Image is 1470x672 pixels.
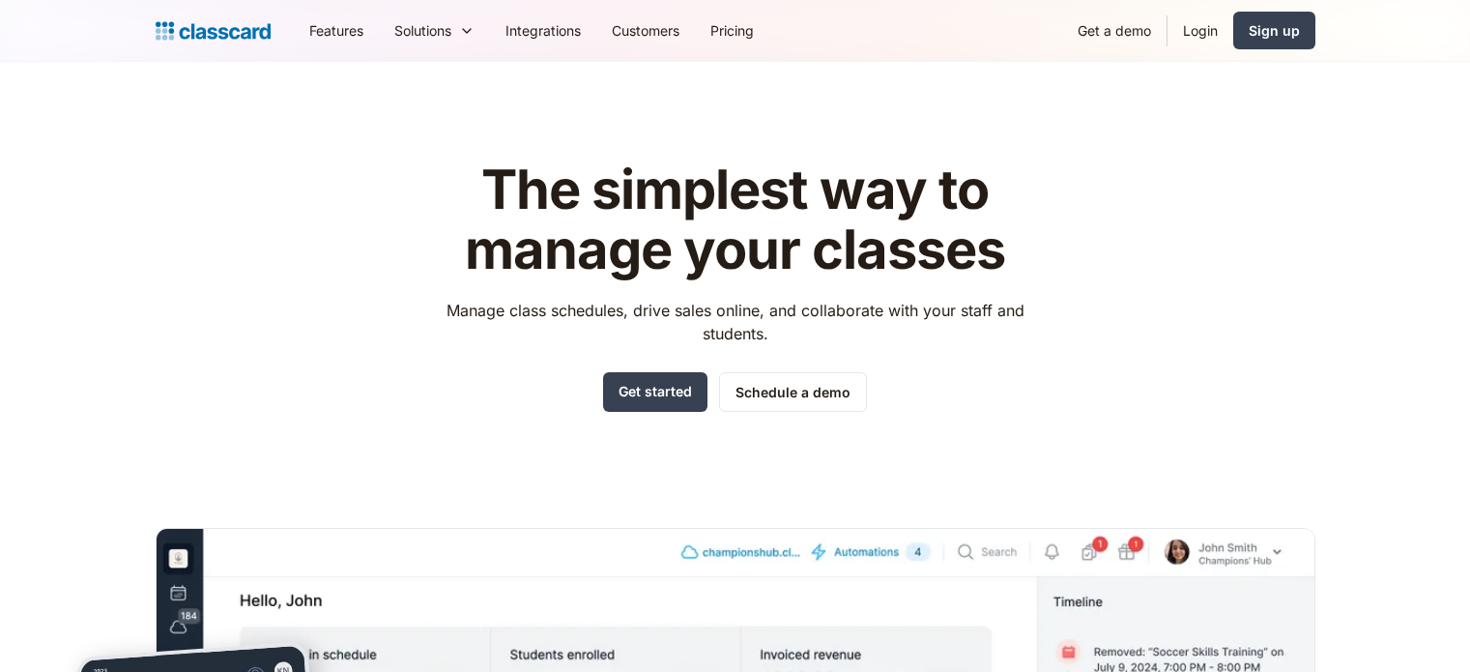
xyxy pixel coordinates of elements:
[490,9,596,52] a: Integrations
[1233,12,1315,49] a: Sign up
[428,299,1042,345] p: Manage class schedules, drive sales online, and collaborate with your staff and students.
[1249,20,1300,41] div: Sign up
[695,9,769,52] a: Pricing
[719,372,867,412] a: Schedule a demo
[596,9,695,52] a: Customers
[1167,9,1233,52] a: Login
[294,9,379,52] a: Features
[394,20,451,41] div: Solutions
[603,372,707,412] a: Get started
[428,161,1042,279] h1: The simplest way to manage your classes
[379,9,490,52] div: Solutions
[156,17,271,44] a: home
[1062,9,1167,52] a: Get a demo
